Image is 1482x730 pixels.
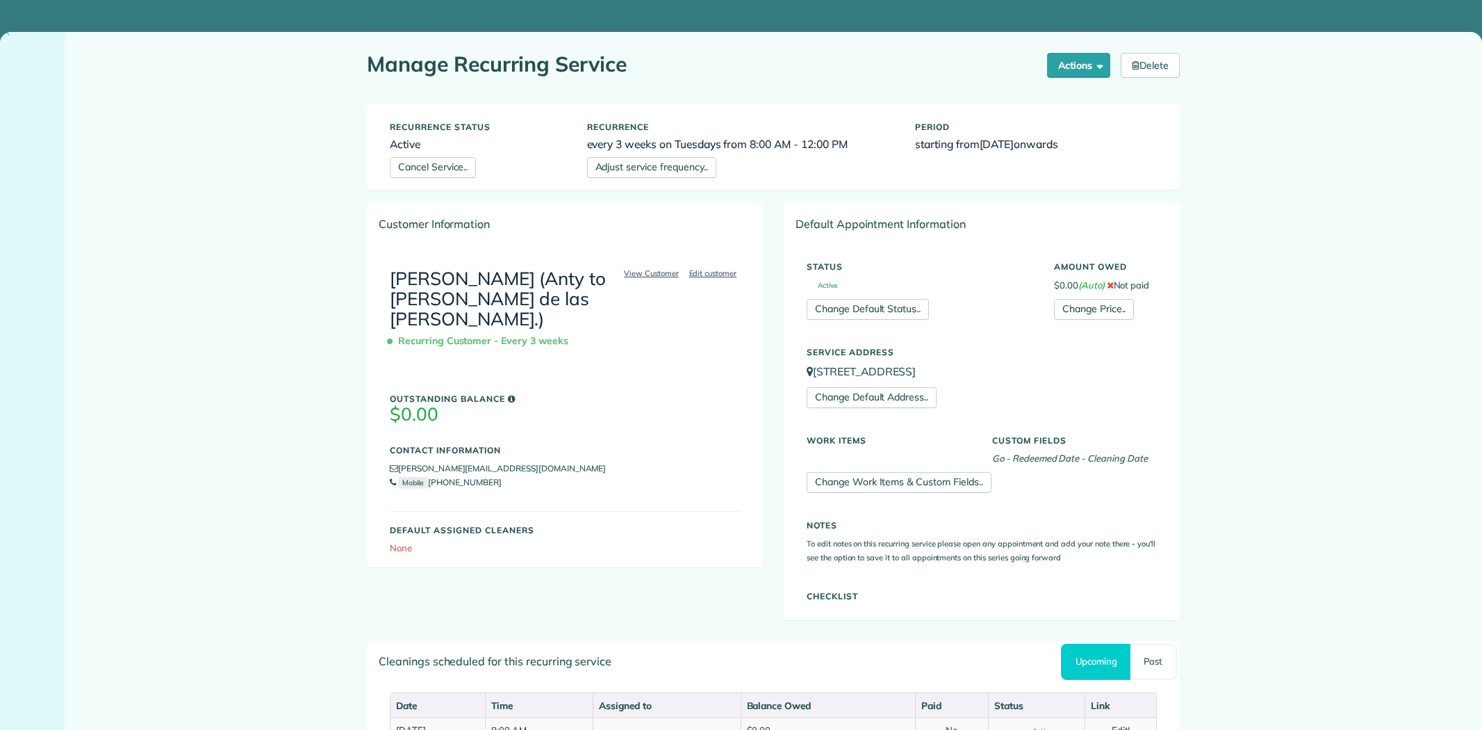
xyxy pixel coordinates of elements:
button: Actions [1047,53,1111,78]
h5: Outstanding Balance [390,394,741,403]
span: None [390,542,412,553]
h6: starting from onwards [915,138,1157,150]
a: Change Price.. [1054,299,1134,320]
em: (Auto) [1078,279,1105,291]
a: Adjust service frequency.. [587,157,716,178]
h5: Notes [807,521,1157,530]
div: Link [1091,699,1151,713]
a: Change Work Items & Custom Fields.. [807,472,991,493]
h5: Custom Fields [992,436,1157,445]
h5: Recurrence status [390,122,566,131]
div: Cleanings scheduled for this recurring service [368,642,1179,681]
a: View Customer [620,267,683,279]
h5: Amount Owed [1054,262,1157,271]
span: Active [807,282,837,289]
h3: $0.00 [390,405,741,425]
h6: every 3 weeks on Tuesdays from 8:00 AM - 12:00 PM [587,138,895,150]
h1: Manage Recurring Service [367,53,1037,76]
a: [PERSON_NAME] (Anty to [PERSON_NAME] de las [PERSON_NAME].) [390,267,606,330]
h5: Default Assigned Cleaners [390,526,741,535]
div: Date [396,699,479,713]
h5: Status [807,262,1033,271]
h5: Service Address [807,348,1157,357]
div: Default Appointment Information [784,204,1179,243]
span: [DATE] [980,137,1014,151]
div: Time [491,699,587,713]
h5: Period [915,122,1157,131]
a: Past [1130,644,1177,680]
a: Edit customer [685,267,741,279]
a: Change Default Status.. [807,299,929,320]
h5: Work Items [807,436,971,445]
h5: Contact Information [390,446,741,455]
div: Customer Information [368,204,763,243]
a: Change Default Address.. [807,387,937,408]
div: Assigned to [599,699,734,713]
em: Go - Redeemed Date - Cleaning Date [992,453,1148,464]
a: Cancel Service.. [390,157,476,178]
small: To edit notes on this recurring service please open any appointment and add your note there - you... [807,539,1155,562]
a: Upcoming [1061,644,1130,680]
a: Delete [1121,53,1180,78]
p: [STREET_ADDRESS] [807,364,1157,380]
h5: Recurrence [587,122,895,131]
div: Balance Owed [747,699,909,713]
div: Status [994,699,1079,713]
h6: Active [390,138,566,150]
span: Recurring Customer - Every 3 weeks [390,329,574,353]
div: $0.00 Not paid [1044,255,1167,320]
h5: Checklist [807,592,1157,601]
div: Paid [921,699,982,713]
a: Mobile[PHONE_NUMBER] [390,477,502,487]
small: Mobile [398,477,428,489]
li: [PERSON_NAME][EMAIL_ADDRESS][DOMAIN_NAME] [390,462,741,476]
